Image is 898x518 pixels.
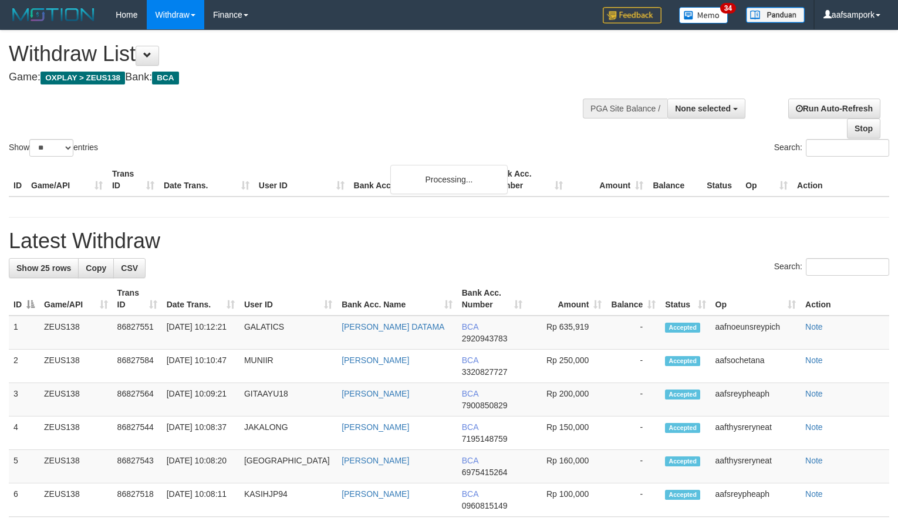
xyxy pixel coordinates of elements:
[462,468,508,477] span: Copy 6975415264 to clipboard
[665,423,700,433] span: Accepted
[39,282,113,316] th: Game/API: activate to sort column ascending
[162,350,239,383] td: [DATE] 10:10:47
[606,450,660,483] td: -
[711,316,801,350] td: aafnoeunsreypich
[711,450,801,483] td: aafthysreryneat
[527,483,606,517] td: Rp 100,000
[606,316,660,350] td: -
[720,3,736,13] span: 34
[603,7,661,23] img: Feedback.jpg
[239,383,337,417] td: GITAAYU18
[239,350,337,383] td: MUNIIR
[349,163,488,197] th: Bank Acc. Name
[9,72,587,83] h4: Game: Bank:
[239,282,337,316] th: User ID: activate to sort column ascending
[679,7,728,23] img: Button%20Memo.svg
[342,489,409,499] a: [PERSON_NAME]
[665,490,700,500] span: Accepted
[113,258,146,278] a: CSV
[159,163,254,197] th: Date Trans.
[9,316,39,350] td: 1
[711,417,801,450] td: aafthysreryneat
[462,422,478,432] span: BCA
[121,263,138,273] span: CSV
[527,282,606,316] th: Amount: activate to sort column ascending
[805,322,823,331] a: Note
[487,163,568,197] th: Bank Acc. Number
[741,163,792,197] th: Op
[665,456,700,466] span: Accepted
[788,99,880,119] a: Run Auto-Refresh
[342,389,409,398] a: [PERSON_NAME]
[847,119,880,138] a: Stop
[606,483,660,517] td: -
[9,6,98,23] img: MOTION_logo.png
[805,356,823,365] a: Note
[162,282,239,316] th: Date Trans.: activate to sort column ascending
[462,434,508,443] span: Copy 7195148759 to clipboard
[462,489,478,499] span: BCA
[665,390,700,399] span: Accepted
[9,229,889,253] h1: Latest Withdraw
[113,350,162,383] td: 86827584
[462,334,508,343] span: Copy 2920943783 to clipboard
[342,322,444,331] a: [PERSON_NAME] DATAMA
[648,163,702,197] th: Balance
[9,258,79,278] a: Show 25 rows
[665,323,700,333] span: Accepted
[113,316,162,350] td: 86827551
[9,417,39,450] td: 4
[746,7,805,23] img: panduan.png
[239,450,337,483] td: [GEOGRAPHIC_DATA]
[606,350,660,383] td: -
[162,383,239,417] td: [DATE] 10:09:21
[39,483,113,517] td: ZEUS138
[39,316,113,350] td: ZEUS138
[9,350,39,383] td: 2
[162,450,239,483] td: [DATE] 10:08:20
[774,139,889,157] label: Search:
[342,356,409,365] a: [PERSON_NAME]
[806,258,889,276] input: Search:
[711,282,801,316] th: Op: activate to sort column ascending
[239,316,337,350] td: GALATICS
[337,282,457,316] th: Bank Acc. Name: activate to sort column ascending
[792,163,889,197] th: Action
[162,316,239,350] td: [DATE] 10:12:21
[457,282,528,316] th: Bank Acc. Number: activate to sort column ascending
[462,401,508,410] span: Copy 7900850829 to clipboard
[390,165,508,194] div: Processing...
[162,483,239,517] td: [DATE] 10:08:11
[113,417,162,450] td: 86827544
[462,367,508,377] span: Copy 3320827727 to clipboard
[805,422,823,432] a: Note
[152,72,178,84] span: BCA
[39,350,113,383] td: ZEUS138
[162,417,239,450] td: [DATE] 10:08:37
[462,456,478,465] span: BCA
[805,389,823,398] a: Note
[805,456,823,465] a: Note
[39,417,113,450] td: ZEUS138
[16,263,71,273] span: Show 25 rows
[527,316,606,350] td: Rp 635,919
[342,422,409,432] a: [PERSON_NAME]
[86,263,106,273] span: Copy
[9,282,39,316] th: ID: activate to sort column descending
[9,42,587,66] h1: Withdraw List
[78,258,114,278] a: Copy
[527,450,606,483] td: Rp 160,000
[9,450,39,483] td: 5
[239,483,337,517] td: KASIHJP94
[527,350,606,383] td: Rp 250,000
[39,383,113,417] td: ZEUS138
[26,163,107,197] th: Game/API
[462,389,478,398] span: BCA
[667,99,745,119] button: None selected
[9,163,26,197] th: ID
[774,258,889,276] label: Search:
[107,163,159,197] th: Trans ID
[606,282,660,316] th: Balance: activate to sort column ascending
[606,383,660,417] td: -
[9,139,98,157] label: Show entries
